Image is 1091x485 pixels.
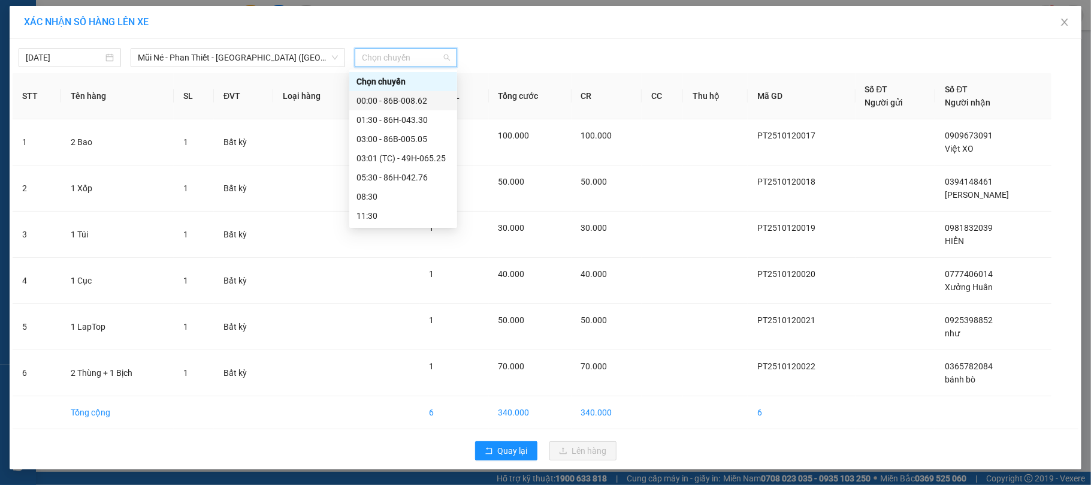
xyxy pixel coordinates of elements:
[356,190,450,203] div: 08:30
[581,223,608,233] span: 30.000
[429,362,434,371] span: 1
[214,350,273,396] td: Bất kỳ
[61,73,174,119] th: Tên hàng
[757,315,815,325] span: PT2510120021
[945,362,993,371] span: 0365782084
[13,350,61,396] td: 6
[13,165,61,212] td: 2
[498,444,528,457] span: Quay lại
[13,119,61,165] td: 1
[349,72,457,91] div: Chọn chuyến
[214,304,273,350] td: Bất kỳ
[498,269,525,279] span: 40.000
[183,137,188,147] span: 1
[945,223,993,233] span: 0981832039
[214,165,273,212] td: Bất kỳ
[214,73,273,119] th: ĐVT
[61,212,174,258] td: 1 Túi
[865,85,888,94] span: Số ĐT
[549,441,616,460] button: uploadLên hàng
[945,177,993,186] span: 0394148461
[865,98,903,107] span: Người gửi
[429,315,434,325] span: 1
[214,119,273,165] td: Bất kỳ
[945,282,993,292] span: Xưởng Huân
[572,73,642,119] th: CR
[356,171,450,184] div: 05:30 - 86H-042.76
[945,315,993,325] span: 0925398852
[498,177,525,186] span: 50.000
[356,113,450,126] div: 01:30 - 86H-043.30
[945,85,968,94] span: Số ĐT
[214,212,273,258] td: Bất kỳ
[475,441,537,460] button: rollbackQuay lại
[757,362,815,371] span: PT2510120022
[581,315,608,325] span: 50.000
[273,73,352,119] th: Loại hàng
[945,269,993,279] span: 0777406014
[498,315,525,325] span: 50.000
[748,396,856,429] td: 6
[183,230,188,239] span: 1
[498,223,525,233] span: 30.000
[757,177,815,186] span: PT2510120018
[945,131,993,140] span: 0909673091
[183,183,188,193] span: 1
[572,396,642,429] td: 340.000
[1048,6,1081,40] button: Close
[26,51,103,64] input: 13/10/2025
[356,152,450,165] div: 03:01 (TC) - 49H-065.25
[498,362,525,371] span: 70.000
[183,368,188,378] span: 1
[174,73,214,119] th: SL
[581,269,608,279] span: 40.000
[13,212,61,258] td: 3
[61,258,174,304] td: 1 Cục
[183,322,188,332] span: 1
[945,236,964,246] span: HIỂN
[61,165,174,212] td: 1 Xốp
[945,329,960,338] span: như
[498,131,530,140] span: 100.000
[757,269,815,279] span: PT2510120020
[13,73,61,119] th: STT
[214,258,273,304] td: Bất kỳ
[485,447,493,456] span: rollback
[61,119,174,165] td: 2 Bao
[356,132,450,146] div: 03:00 - 86B-005.05
[183,276,188,285] span: 1
[581,362,608,371] span: 70.000
[757,131,815,140] span: PT2510120017
[24,16,149,28] span: XÁC NHẬN SỐ HÀNG LÊN XE
[945,98,990,107] span: Người nhận
[356,75,450,88] div: Chọn chuyến
[356,209,450,222] div: 11:30
[945,144,974,153] span: Việt XO
[581,177,608,186] span: 50.000
[757,223,815,233] span: PT2510120019
[489,73,572,119] th: Tổng cước
[945,375,975,384] span: bánh bò
[945,190,1009,200] span: [PERSON_NAME]
[748,73,856,119] th: Mã GD
[331,54,339,61] span: down
[489,396,572,429] td: 340.000
[61,350,174,396] td: 2 Thùng + 1 Bịch
[429,223,434,233] span: 1
[138,49,338,67] span: Mũi Né - Phan Thiết - Sài Gòn (CT Km42)
[13,258,61,304] td: 4
[61,304,174,350] td: 1 LapTop
[642,73,684,119] th: CC
[362,49,450,67] span: Chọn chuyến
[683,73,747,119] th: Thu hộ
[419,396,489,429] td: 6
[581,131,612,140] span: 100.000
[429,269,434,279] span: 1
[13,304,61,350] td: 5
[61,396,174,429] td: Tổng cộng
[1060,17,1069,27] span: close
[356,94,450,107] div: 00:00 - 86B-008.62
